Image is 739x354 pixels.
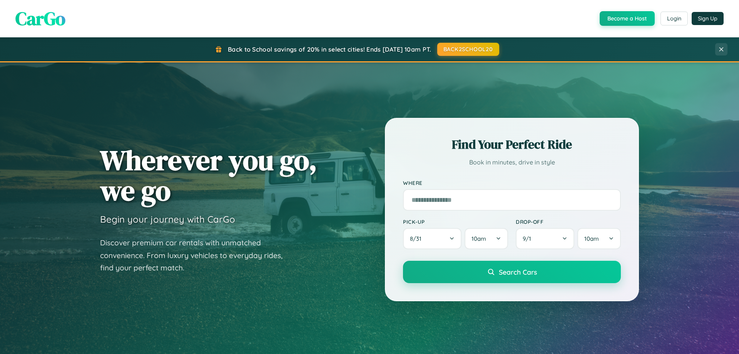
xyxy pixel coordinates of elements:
button: 9/1 [516,228,574,249]
label: Drop-off [516,218,621,225]
button: BACK2SCHOOL20 [437,43,499,56]
button: Sign Up [692,12,724,25]
button: 8/31 [403,228,461,249]
span: 10am [584,235,599,242]
span: CarGo [15,6,65,31]
button: Become a Host [600,11,655,26]
button: 10am [577,228,621,249]
h3: Begin your journey with CarGo [100,213,235,225]
button: Login [660,12,688,25]
button: 10am [465,228,508,249]
span: Back to School savings of 20% in select cities! Ends [DATE] 10am PT. [228,45,431,53]
h1: Wherever you go, we go [100,145,317,206]
span: 10am [471,235,486,242]
span: Search Cars [499,268,537,276]
label: Pick-up [403,218,508,225]
h2: Find Your Perfect Ride [403,136,621,153]
span: 9 / 1 [523,235,535,242]
span: 8 / 31 [410,235,425,242]
button: Search Cars [403,261,621,283]
p: Discover premium car rentals with unmatched convenience. From luxury vehicles to everyday rides, ... [100,237,293,274]
p: Book in minutes, drive in style [403,157,621,168]
label: Where [403,180,621,186]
